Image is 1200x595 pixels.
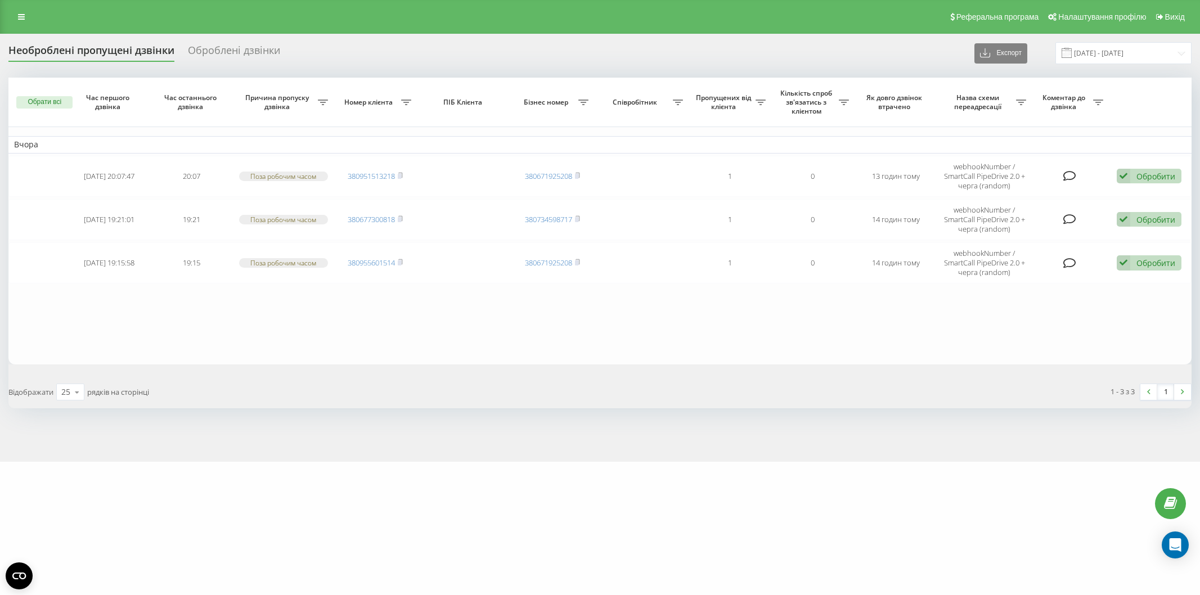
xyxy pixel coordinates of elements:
div: 1 - 3 з 3 [1111,386,1135,397]
td: [DATE] 19:21:01 [68,199,150,240]
button: Обрати всі [16,96,73,109]
div: Необроблені пропущені дзвінки [8,44,174,62]
td: 14 годин тому [855,242,937,283]
span: Коментар до дзвінка [1037,93,1093,111]
span: Реферальна програма [956,12,1039,21]
td: webhookNumber / SmartCall PipeDrive 2.0 + черга (random) [937,199,1032,240]
div: Обробити [1136,214,1175,225]
span: ПІБ Клієнта [426,98,501,107]
a: 380677300818 [348,214,395,224]
td: Вчора [8,136,1192,153]
a: 380671925208 [525,258,572,268]
span: рядків на сторінці [87,387,149,397]
span: Номер клієнта [339,98,401,107]
span: Як довго дзвінок втрачено [864,93,928,111]
a: 380951513218 [348,171,395,181]
div: Обробити [1136,171,1175,182]
div: Open Intercom Messenger [1162,531,1189,558]
td: 20:07 [150,156,233,197]
td: 1 [689,199,771,240]
button: Open CMP widget [6,562,33,589]
a: 380955601514 [348,258,395,268]
td: 0 [771,156,854,197]
a: 1 [1157,384,1174,400]
div: Поза робочим часом [239,258,328,268]
span: Співробітник [600,98,673,107]
div: 25 [61,386,70,398]
span: Назва схеми переадресації [943,93,1016,111]
td: webhookNumber / SmartCall PipeDrive 2.0 + черга (random) [937,156,1032,197]
a: 380671925208 [525,171,572,181]
td: 14 годин тому [855,199,937,240]
a: 380734598717 [525,214,572,224]
div: Поза робочим часом [239,172,328,181]
td: 19:21 [150,199,233,240]
span: Бізнес номер [517,98,578,107]
span: Пропущених від клієнта [694,93,756,111]
td: 1 [689,242,771,283]
td: 13 годин тому [855,156,937,197]
button: Експорт [974,43,1027,64]
td: 0 [771,199,854,240]
div: Оброблені дзвінки [188,44,280,62]
span: Причина пропуску дзвінка [239,93,318,111]
span: Час останнього дзвінка [160,93,224,111]
span: Вихід [1165,12,1185,21]
span: Кількість спроб зв'язатись з клієнтом [777,89,838,115]
td: 1 [689,156,771,197]
div: Обробити [1136,258,1175,268]
td: 19:15 [150,242,233,283]
td: [DATE] 19:15:58 [68,242,150,283]
span: Налаштування профілю [1058,12,1146,21]
td: webhookNumber / SmartCall PipeDrive 2.0 + черга (random) [937,242,1032,283]
td: 0 [771,242,854,283]
div: Поза робочим часом [239,215,328,224]
td: [DATE] 20:07:47 [68,156,150,197]
span: Відображати [8,387,53,397]
span: Час першого дзвінка [77,93,141,111]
